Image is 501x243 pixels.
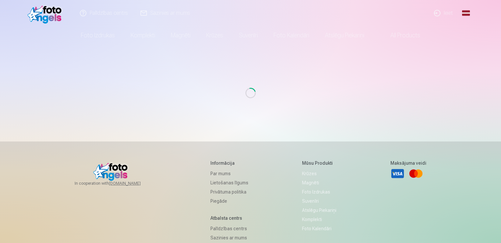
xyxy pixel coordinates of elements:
h5: Maksājuma veidi [390,160,426,166]
a: Suvenīri [231,26,266,45]
a: Piegāde [210,196,248,206]
h5: Informācija [210,160,248,166]
a: Privātuma politika [210,187,248,196]
a: Foto kalendāri [266,26,317,45]
a: Palīdzības centrs [210,224,248,233]
a: Komplekti [302,215,336,224]
span: In cooperation with [75,181,156,186]
a: Magnēti [163,26,198,45]
h5: Mūsu produkti [302,160,336,166]
a: Lietošanas līgums [210,178,248,187]
a: Foto izdrukas [302,187,336,196]
h5: Atbalsta centrs [210,215,248,221]
a: Krūzes [302,169,336,178]
a: Magnēti [302,178,336,187]
a: Visa [390,166,405,181]
a: Mastercard [409,166,423,181]
a: Foto kalendāri [302,224,336,233]
a: Atslēgu piekariņi [302,206,336,215]
a: Komplekti [123,26,163,45]
a: Foto izdrukas [73,26,123,45]
a: Par mums [210,169,248,178]
a: Krūzes [198,26,231,45]
a: Sazinies ar mums [210,233,248,242]
a: [DOMAIN_NAME] [109,181,156,186]
a: Atslēgu piekariņi [317,26,372,45]
a: Suvenīri [302,196,336,206]
img: /fa1 [27,3,65,24]
a: All products [372,26,428,45]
